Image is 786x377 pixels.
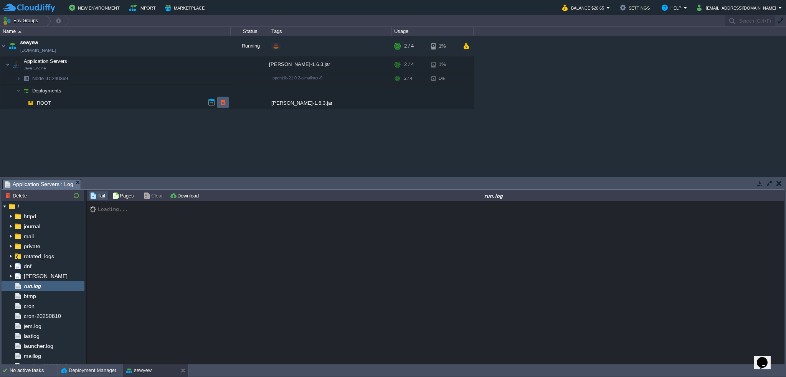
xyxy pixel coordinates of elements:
[22,253,55,260] a: rotated_logs
[392,27,473,36] div: Usage
[22,333,41,339] a: lastlog
[22,283,42,290] a: run.log
[697,3,778,12] button: [EMAIL_ADDRESS][DOMAIN_NAME]
[22,263,33,270] a: dnf
[32,76,52,81] span: Node ID:
[61,367,116,374] button: Deployment Manager
[22,352,42,359] a: maillog
[90,192,107,199] button: Tail
[22,233,35,240] a: mail
[1,27,230,36] div: Name
[272,76,322,80] span: openjdk-21.0.2-almalinux-9
[170,192,201,199] button: Download
[22,342,54,349] a: launcher.log
[22,243,41,250] a: private
[21,72,31,84] img: AMDAwAAAACH5BAEAAAAALAAAAAABAAEAAAICRAEAOw==
[431,57,456,72] div: 1%
[7,36,18,56] img: AMDAwAAAACH5BAEAAAAALAAAAAABAAEAAAICRAEAOw==
[36,100,52,106] a: ROOT
[98,206,128,212] div: Loading...
[126,367,152,374] button: sewyew
[16,203,20,210] a: /
[22,273,69,280] a: [PERSON_NAME]
[21,85,31,97] img: AMDAwAAAACH5BAEAAAAALAAAAAABAAEAAAICRAEAOw==
[231,36,269,56] div: Running
[18,31,21,33] img: AMDAwAAAACH5BAEAAAAALAAAAAABAAEAAAICRAEAOw==
[562,3,606,12] button: Balance $20.65
[22,362,69,369] a: maillog-20250810
[10,57,21,72] img: AMDAwAAAACH5BAEAAAAALAAAAAABAAEAAAICRAEAOw==
[269,27,391,36] div: Tags
[25,97,36,109] img: AMDAwAAAACH5BAEAAAAALAAAAAABAAEAAAICRAEAOw==
[404,72,412,84] div: 2 / 4
[10,364,58,377] div: No active tasks
[20,39,38,46] a: sewyew
[22,293,37,300] a: btmp
[5,57,10,72] img: AMDAwAAAACH5BAEAAAAALAAAAAABAAEAAAICRAEAOw==
[129,3,158,12] button: Import
[754,346,778,369] iframe: chat widget
[31,75,69,82] a: Node ID:240369
[21,97,25,109] img: AMDAwAAAACH5BAEAAAAALAAAAAABAAEAAAICRAEAOw==
[165,3,207,12] button: Marketplace
[269,57,392,72] div: [PERSON_NAME]-1.6.3.jar
[16,85,21,97] img: AMDAwAAAACH5BAEAAAAALAAAAAABAAEAAAICRAEAOw==
[144,192,165,199] button: Clear
[22,223,41,230] a: journal
[269,97,392,109] div: [PERSON_NAME]-1.6.3.jar
[662,3,684,12] button: Help
[23,58,68,64] a: Application ServersJava Engine
[16,72,21,84] img: AMDAwAAAACH5BAEAAAAALAAAAAABAAEAAAICRAEAOw==
[5,192,29,199] button: Delete
[22,303,36,310] a: cron
[0,36,7,56] img: AMDAwAAAACH5BAEAAAAALAAAAAABAAEAAAICRAEAOw==
[3,3,55,13] img: CloudJiffy
[620,3,652,12] button: Settings
[90,206,98,212] img: AMDAwAAAACH5BAEAAAAALAAAAAABAAEAAAICRAEAOw==
[31,87,63,94] a: Deployments
[404,57,414,72] div: 2 / 4
[20,46,56,54] a: [DOMAIN_NAME]
[23,58,68,64] span: Application Servers
[431,36,456,56] div: 1%
[3,15,41,26] button: Env Groups
[5,179,73,189] span: Application Servers : Log
[22,323,43,329] a: jem.log
[431,72,456,84] div: 1%
[112,192,136,199] button: Pages
[22,213,37,220] a: httpd
[22,313,62,319] a: cron-20250810
[231,27,269,36] div: Status
[24,66,46,71] span: Java Engine
[69,3,122,12] button: New Environment
[31,75,69,82] span: 240369
[204,193,783,199] div: run.log
[404,36,414,56] div: 2 / 4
